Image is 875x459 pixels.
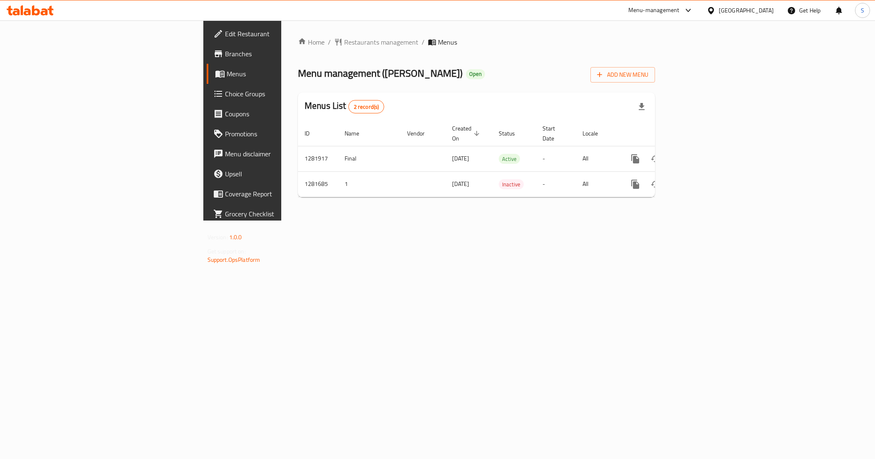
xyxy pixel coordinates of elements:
span: S [861,6,864,15]
td: 1 [338,171,400,197]
span: Grocery Checklist [225,209,343,219]
span: Coverage Report [225,189,343,199]
a: Upsell [207,164,350,184]
button: Change Status [645,149,665,169]
span: Vendor [407,128,435,138]
a: Menu disclaimer [207,144,350,164]
span: 1.0.0 [229,232,242,243]
div: Export file [632,97,652,117]
a: Choice Groups [207,84,350,104]
th: Actions [619,121,712,146]
div: Total records count [348,100,385,113]
span: Edit Restaurant [225,29,343,39]
a: Promotions [207,124,350,144]
span: Choice Groups [225,89,343,99]
span: Promotions [225,129,343,139]
a: Restaurants management [334,37,418,47]
span: Coupons [225,109,343,119]
td: - [536,171,576,197]
button: Change Status [645,174,665,194]
h2: Menus List [305,100,384,113]
span: Branches [225,49,343,59]
td: All [576,171,619,197]
div: Open [466,69,485,79]
span: [DATE] [452,153,469,164]
span: [DATE] [452,178,469,189]
span: Restaurants management [344,37,418,47]
a: Coverage Report [207,184,350,204]
span: Inactive [499,180,524,189]
button: Add New Menu [590,67,655,83]
span: Name [345,128,370,138]
div: [GEOGRAPHIC_DATA] [719,6,774,15]
a: Coupons [207,104,350,124]
span: Menus [227,69,343,79]
span: Open [466,70,485,78]
button: more [625,149,645,169]
span: Locale [582,128,609,138]
span: Status [499,128,526,138]
span: Created On [452,123,482,143]
a: Support.OpsPlatform [207,254,260,265]
a: Menus [207,64,350,84]
span: Active [499,154,520,164]
span: Add New Menu [597,70,648,80]
span: Upsell [225,169,343,179]
span: 2 record(s) [349,103,384,111]
span: Get support on: [207,246,246,257]
span: Start Date [542,123,566,143]
button: more [625,174,645,194]
table: enhanced table [298,121,712,197]
a: Edit Restaurant [207,24,350,44]
div: Inactive [499,179,524,189]
td: Final [338,146,400,171]
a: Branches [207,44,350,64]
td: - [536,146,576,171]
td: All [576,146,619,171]
span: Menu management ( [PERSON_NAME] ) [298,64,462,83]
span: Menu disclaimer [225,149,343,159]
li: / [422,37,425,47]
span: ID [305,128,320,138]
span: Menus [438,37,457,47]
span: Version: [207,232,228,243]
nav: breadcrumb [298,37,655,47]
a: Grocery Checklist [207,204,350,224]
div: Menu-management [628,5,680,15]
